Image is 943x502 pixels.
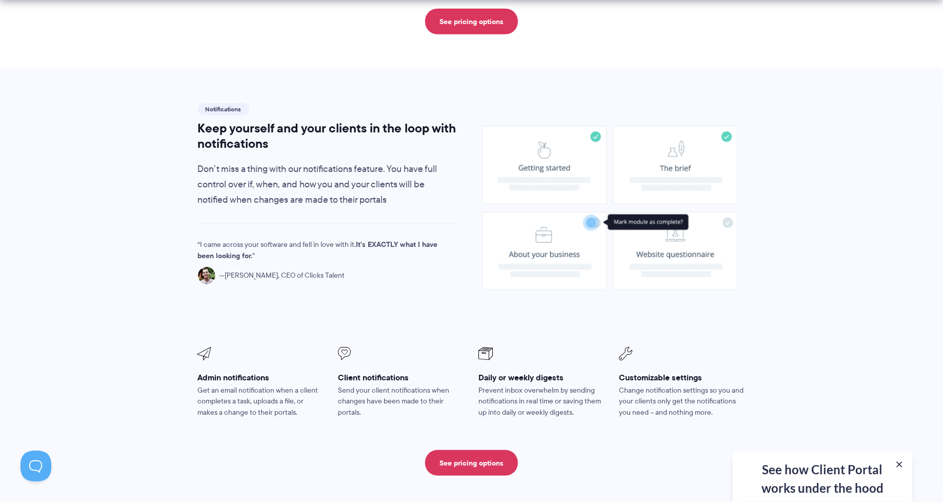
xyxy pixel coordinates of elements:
[219,270,345,281] span: [PERSON_NAME], CEO of Clicks Talent
[479,385,605,419] p: Prevent inbox overwhelm by sending notifications in real time or saving them up into daily or wee...
[338,385,465,419] p: Send your client notifications when changes have been made to their portals.
[198,103,249,115] span: Notifications
[198,121,457,151] h2: Keep yourself and your clients in the loop with notifications
[198,385,324,419] p: Get an email notification when a client completes a task, uploads a file, or makes a change to th...
[619,372,746,383] h3: Customizable settings
[479,372,605,383] h3: Daily or weekly digests
[198,372,324,383] h3: Admin notifications
[198,239,439,262] p: I came across your software and fell in love with it.
[619,385,746,419] p: Change notification settings so you and your clients only get the notifications you need – and no...
[198,239,438,261] strong: It's EXACTLY what I have been looking for.
[21,451,51,481] iframe: Toggle Customer Support
[425,450,518,476] a: See pricing options
[198,162,457,208] p: Don’t miss a thing with our notifications feature. You have full control over if, when, and how y...
[425,9,518,34] a: See pricing options
[338,372,465,383] h3: Client notifications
